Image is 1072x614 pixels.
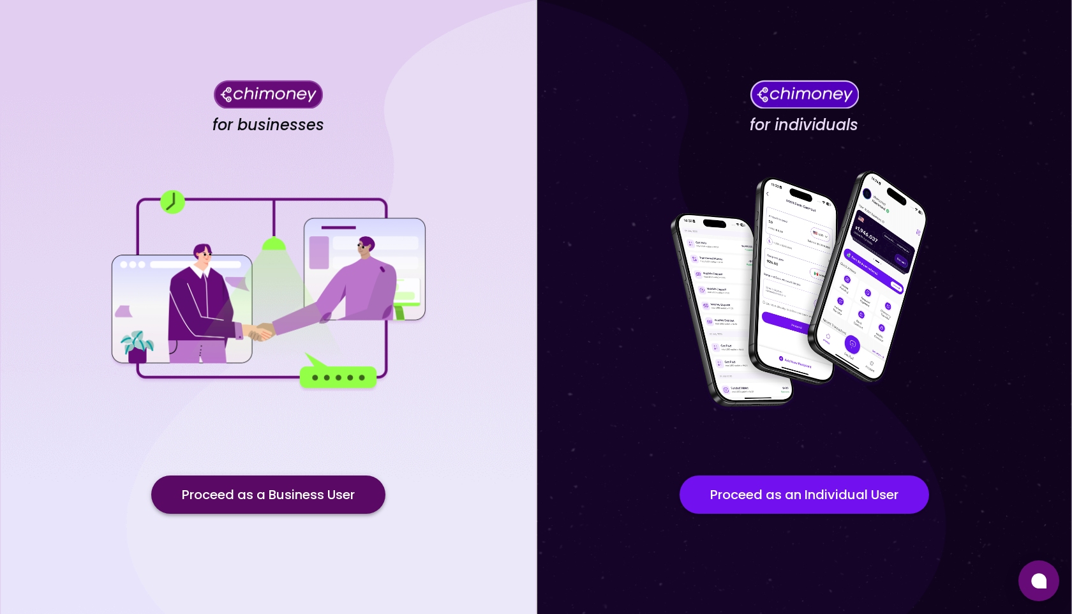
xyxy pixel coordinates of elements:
img: Chimoney for individuals [750,80,859,109]
h4: for individuals [750,116,858,135]
img: Chimoney for businesses [214,80,323,109]
button: Proceed as an Individual User [680,475,929,514]
img: for businesses [108,190,428,391]
button: Open chat window [1018,560,1059,601]
button: Proceed as a Business User [151,475,385,514]
img: for individuals [644,163,964,419]
h4: for businesses [212,116,324,135]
